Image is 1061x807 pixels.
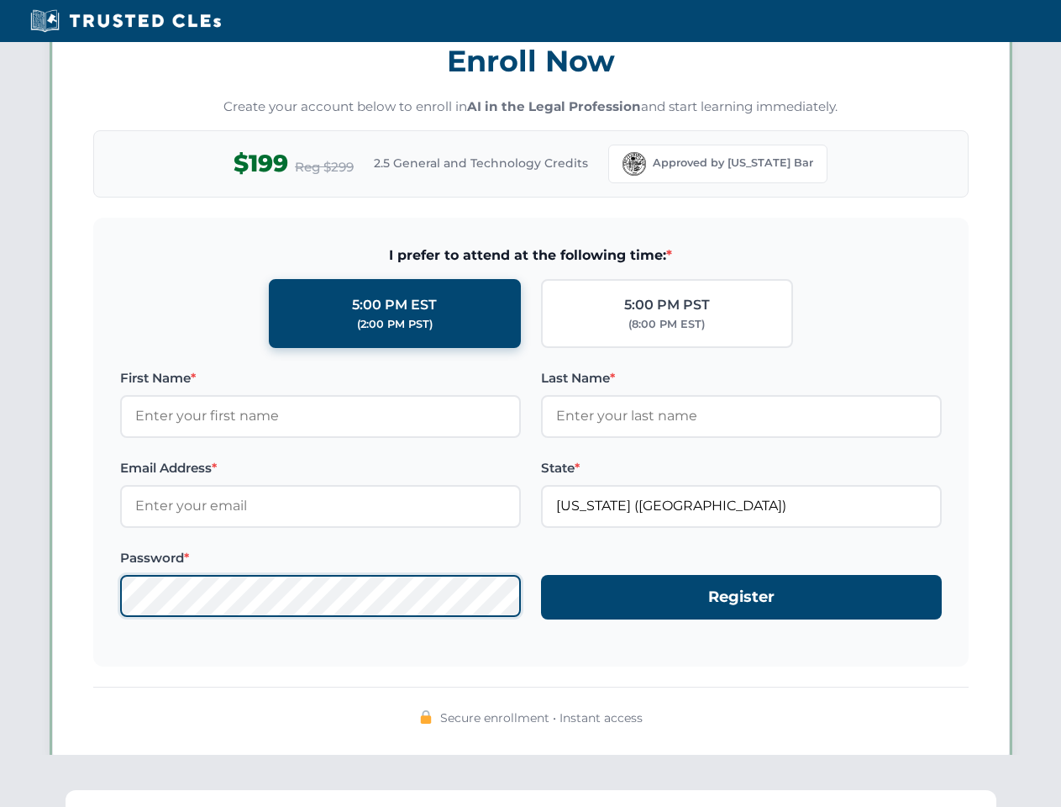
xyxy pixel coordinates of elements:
[374,154,588,172] span: 2.5 General and Technology Credits
[628,316,705,333] div: (8:00 PM EST)
[93,34,969,87] h3: Enroll Now
[120,368,521,388] label: First Name
[541,368,942,388] label: Last Name
[622,152,646,176] img: Florida Bar
[541,485,942,527] input: Florida (FL)
[541,395,942,437] input: Enter your last name
[120,548,521,568] label: Password
[352,294,437,316] div: 5:00 PM EST
[653,155,813,171] span: Approved by [US_STATE] Bar
[541,575,942,620] button: Register
[440,709,643,727] span: Secure enrollment • Instant access
[120,245,942,266] span: I prefer to attend at the following time:
[357,316,433,333] div: (2:00 PM PST)
[467,98,641,114] strong: AI in the Legal Profession
[624,294,710,316] div: 5:00 PM PST
[25,8,226,34] img: Trusted CLEs
[295,157,354,177] span: Reg $299
[234,145,288,182] span: $199
[93,98,969,117] p: Create your account below to enroll in and start learning immediately.
[541,458,942,478] label: State
[120,485,521,527] input: Enter your email
[120,395,521,437] input: Enter your first name
[120,458,521,478] label: Email Address
[419,710,433,724] img: 🔒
